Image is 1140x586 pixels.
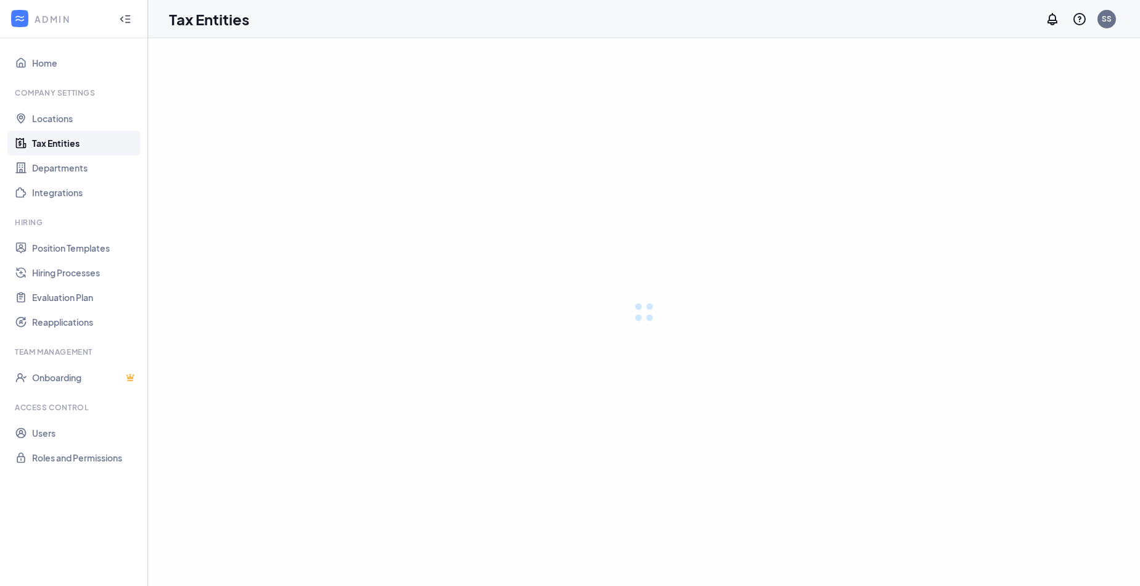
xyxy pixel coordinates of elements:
a: Evaluation Plan [32,285,138,310]
svg: Notifications [1045,12,1060,27]
a: Reapplications [32,310,138,334]
a: Hiring Processes [32,260,138,285]
div: ADMIN [35,13,108,25]
div: Company Settings [15,88,135,98]
svg: QuestionInfo [1072,12,1087,27]
a: Departments [32,155,138,180]
div: Hiring [15,217,135,228]
svg: WorkstreamLogo [14,12,26,25]
h1: Tax Entities [169,9,249,30]
a: OnboardingCrown [32,365,138,390]
a: Tax Entities [32,131,138,155]
div: Access control [15,402,135,413]
a: Locations [32,106,138,131]
div: Team Management [15,347,135,357]
a: Users [32,421,138,445]
a: Position Templates [32,236,138,260]
a: Home [32,51,138,75]
svg: Collapse [119,13,131,25]
a: Integrations [32,180,138,205]
div: SS [1102,14,1112,24]
a: Roles and Permissions [32,445,138,470]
